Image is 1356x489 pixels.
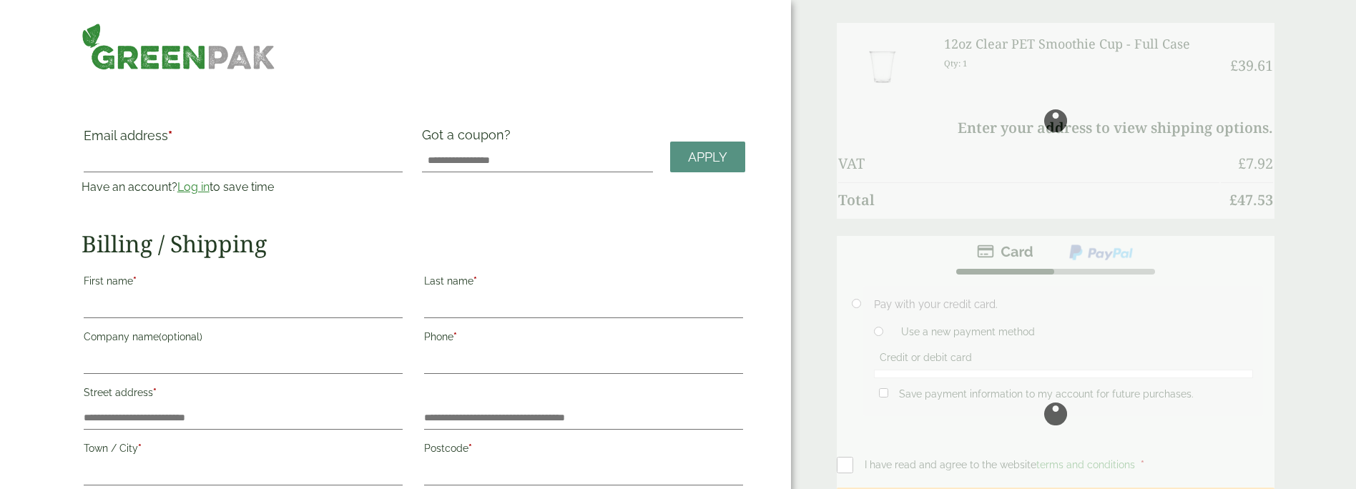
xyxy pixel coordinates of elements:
[473,275,477,287] abbr: required
[688,149,727,165] span: Apply
[422,127,516,149] label: Got a coupon?
[82,23,275,70] img: GreenPak Supplies
[84,327,403,351] label: Company name
[82,179,405,196] p: Have an account? to save time
[133,275,137,287] abbr: required
[153,387,157,398] abbr: required
[84,438,403,463] label: Town / City
[159,331,202,342] span: (optional)
[82,230,745,257] h2: Billing / Shipping
[84,271,403,295] label: First name
[84,382,403,407] label: Street address
[138,443,142,454] abbr: required
[424,438,743,463] label: Postcode
[453,331,457,342] abbr: required
[168,128,172,143] abbr: required
[177,180,210,194] a: Log in
[468,443,472,454] abbr: required
[424,271,743,295] label: Last name
[84,129,403,149] label: Email address
[424,327,743,351] label: Phone
[670,142,745,172] a: Apply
